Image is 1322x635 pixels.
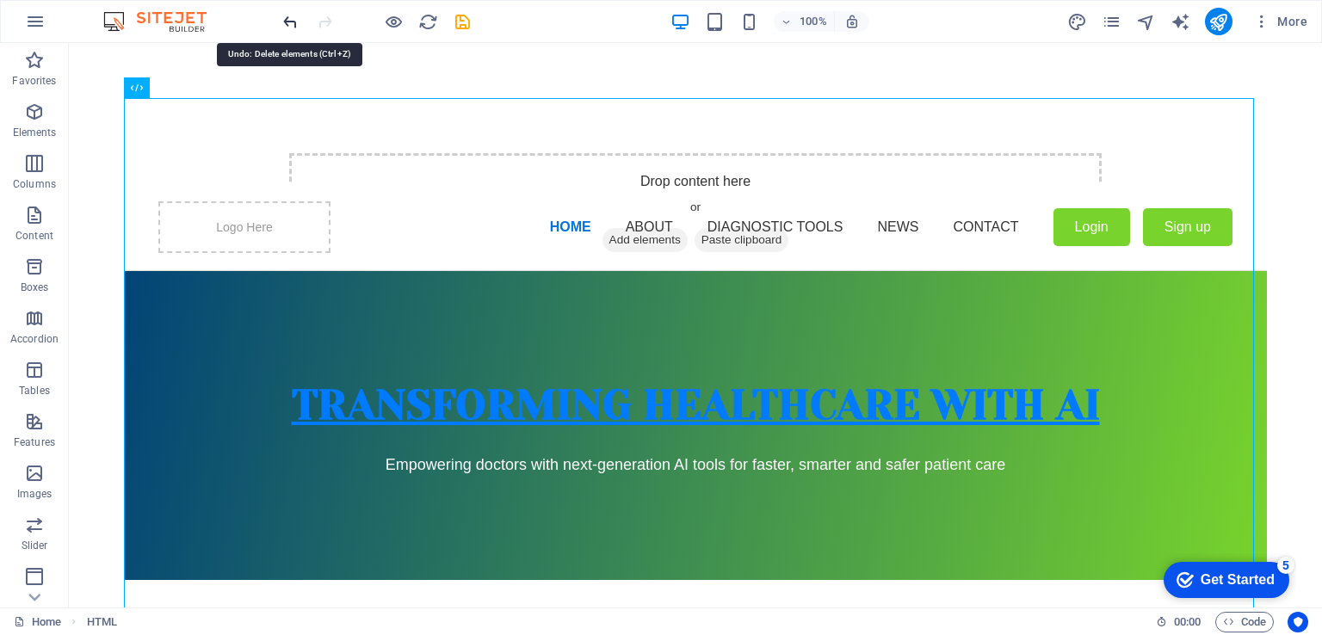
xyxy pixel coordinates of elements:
button: reload [417,11,438,32]
i: Navigator [1136,12,1156,32]
button: pages [1102,11,1122,32]
div: Get Started 5 items remaining, 0% complete [14,9,139,45]
div: Get Started [51,19,125,34]
button: design [1067,11,1088,32]
p: Slider [22,539,48,552]
p: Images [17,487,53,501]
span: Paste clipboard [626,185,720,209]
span: : [1186,615,1189,628]
p: Tables [19,384,50,398]
button: save [452,11,473,32]
button: Click here to leave preview mode and continue editing [383,11,404,32]
span: Add elements [534,185,619,209]
span: 00 00 [1174,612,1201,632]
button: Usercentrics [1288,612,1308,632]
i: Reload page [418,12,438,32]
button: navigator [1136,11,1157,32]
img: Editor Logo [99,11,228,32]
div: Drop content here [220,110,1033,232]
button: Code [1215,612,1274,632]
p: Favorites [12,74,56,88]
p: Columns [13,177,56,191]
span: Code [1223,612,1266,632]
button: text_generator [1171,11,1191,32]
span: More [1253,13,1307,30]
h6: Session time [1156,612,1202,632]
h6: 100% [800,11,827,32]
i: Publish [1208,12,1228,32]
i: Save (Ctrl+S) [453,12,473,32]
span: Click to select. Double-click to edit [87,612,117,632]
i: On resize automatically adjust zoom level to fit chosen device. [844,14,860,29]
button: 100% [774,11,835,32]
div: 5 [127,3,145,21]
i: Pages (Ctrl+Alt+S) [1102,12,1121,32]
a: Click to cancel selection. Double-click to open Pages [14,612,61,632]
button: publish [1205,8,1232,35]
nav: breadcrumb [87,612,117,632]
p: Features [14,435,55,449]
button: More [1246,8,1314,35]
p: Content [15,229,53,243]
p: Elements [13,126,57,139]
p: Accordion [10,332,59,346]
p: Boxes [21,281,49,294]
i: AI Writer [1171,12,1190,32]
button: undo [280,11,300,32]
